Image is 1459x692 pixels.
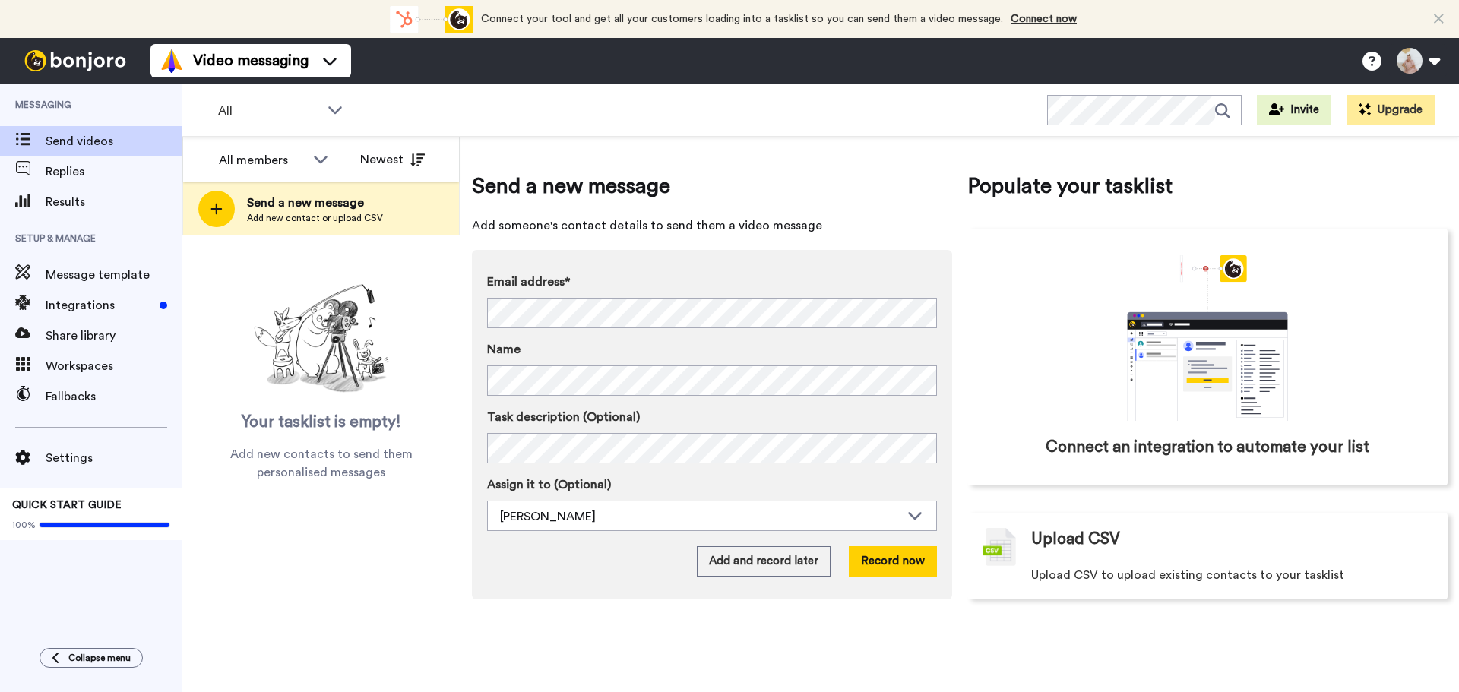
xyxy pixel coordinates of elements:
span: Send videos [46,132,182,150]
span: Settings [46,449,182,467]
span: Send a new message [472,171,952,201]
span: All [218,102,320,120]
span: Add new contacts to send them personalised messages [205,445,437,482]
div: animation [1093,255,1321,421]
button: Collapse menu [40,648,143,668]
img: vm-color.svg [160,49,184,73]
span: QUICK START GUIDE [12,500,122,510]
span: Send a new message [247,194,383,212]
span: Integrations [46,296,153,314]
label: Assign it to (Optional) [487,476,937,494]
button: Upgrade [1347,95,1435,125]
span: Upload CSV to upload existing contacts to your tasklist [1031,566,1344,584]
div: All members [219,151,305,169]
span: Connect your tool and get all your customers loading into a tasklist so you can send them a video... [481,14,1003,24]
div: animation [390,6,473,33]
span: Add someone's contact details to send them a video message [472,216,952,235]
button: Record now [849,546,937,577]
img: ready-set-action.png [245,278,397,400]
span: Workspaces [46,357,182,375]
span: Populate your tasklist [967,171,1448,201]
span: Your tasklist is empty! [242,411,401,434]
label: Email address* [487,273,937,291]
span: 100% [12,519,36,531]
button: Invite [1257,95,1331,125]
span: Results [46,193,182,211]
button: Add and record later [697,546,831,577]
span: Video messaging [193,50,309,71]
span: Add new contact or upload CSV [247,212,383,224]
span: Name [487,340,521,359]
span: Share library [46,327,182,345]
img: bj-logo-header-white.svg [18,50,132,71]
span: Message template [46,266,182,284]
a: Connect now [1011,14,1077,24]
div: [PERSON_NAME] [500,507,900,526]
span: Collapse menu [68,652,131,664]
span: Replies [46,163,182,181]
label: Task description (Optional) [487,408,937,426]
span: Upload CSV [1031,528,1120,551]
span: Connect an integration to automate your list [1046,436,1369,459]
button: Newest [349,144,436,175]
span: Fallbacks [46,387,182,406]
img: csv-grey.png [983,528,1016,566]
